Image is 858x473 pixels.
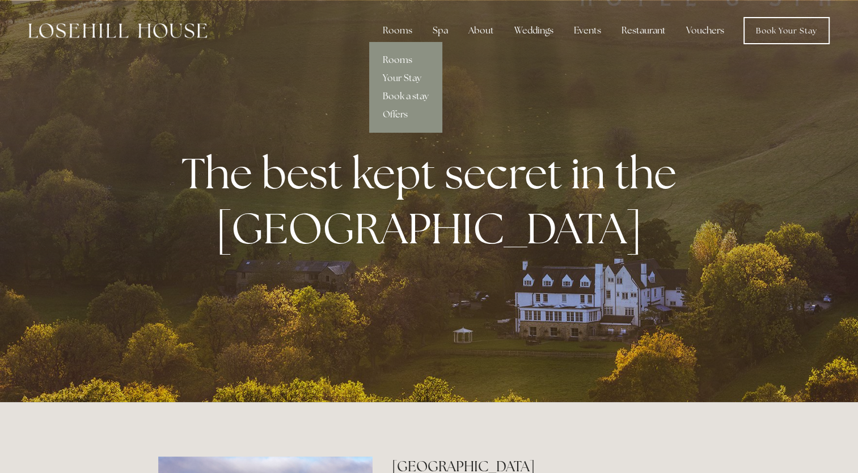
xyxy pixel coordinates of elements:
a: Rooms [369,51,442,69]
img: Losehill House [28,23,207,38]
div: Spa [424,19,457,42]
a: Book a stay [369,87,442,105]
a: Offers [369,105,442,124]
div: Restaurant [612,19,675,42]
a: Book Your Stay [743,17,830,44]
a: Your Stay [369,69,442,87]
div: About [459,19,503,42]
div: Rooms [374,19,421,42]
strong: The best kept secret in the [GEOGRAPHIC_DATA] [181,145,686,256]
a: Vouchers [677,19,733,42]
div: Weddings [505,19,563,42]
div: Events [565,19,610,42]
